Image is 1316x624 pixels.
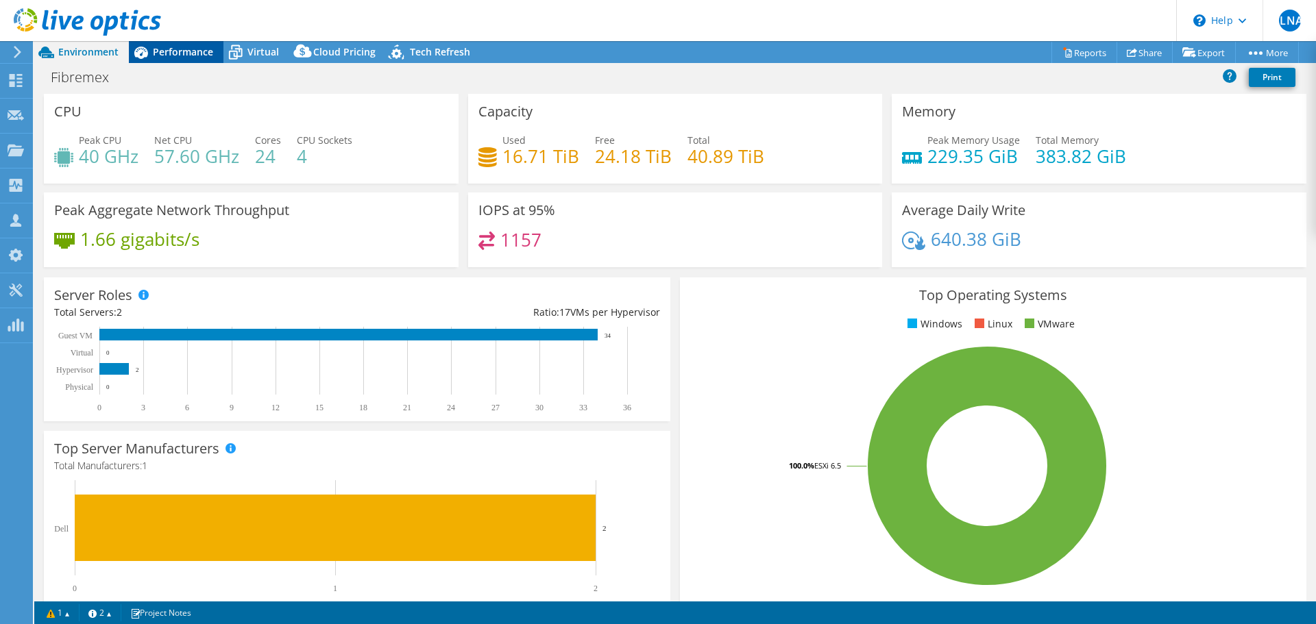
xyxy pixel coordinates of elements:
[359,403,367,412] text: 18
[80,232,199,247] h4: 1.66 gigabits/s
[297,134,352,147] span: CPU Sockets
[447,403,455,412] text: 24
[106,349,110,356] text: 0
[56,365,93,375] text: Hypervisor
[687,134,710,147] span: Total
[271,403,280,412] text: 12
[623,403,631,412] text: 36
[410,45,470,58] span: Tech Refresh
[927,134,1020,147] span: Peak Memory Usage
[535,403,544,412] text: 30
[814,460,841,471] tspan: ESXi 6.5
[313,45,376,58] span: Cloud Pricing
[79,134,121,147] span: Peak CPU
[45,70,130,85] h1: Fibremex
[230,403,234,412] text: 9
[502,149,579,164] h4: 16.71 TiB
[502,134,526,147] span: Used
[1172,42,1236,63] a: Export
[902,104,955,119] h3: Memory
[1249,68,1295,87] a: Print
[54,203,289,218] h3: Peak Aggregate Network Throughput
[73,584,77,593] text: 0
[1036,134,1099,147] span: Total Memory
[403,403,411,412] text: 21
[65,382,93,392] text: Physical
[687,149,764,164] h4: 40.89 TiB
[297,149,352,164] h4: 4
[927,149,1020,164] h4: 229.35 GiB
[54,458,660,473] h4: Total Manufacturers:
[154,149,239,164] h4: 57.60 GHz
[247,45,279,58] span: Virtual
[58,331,93,340] text: Guest VM
[106,384,110,390] text: 0
[54,288,132,303] h3: Server Roles
[559,305,570,319] span: 17
[1021,316,1075,332] li: VMware
[478,203,555,218] h3: IOPS at 95%
[54,524,69,534] text: Dell
[54,441,219,456] h3: Top Server Manufacturers
[142,459,147,472] span: 1
[602,524,607,532] text: 2
[255,149,281,164] h4: 24
[595,134,615,147] span: Free
[121,604,201,621] a: Project Notes
[1235,42,1299,63] a: More
[37,604,80,621] a: 1
[71,348,94,358] text: Virtual
[971,316,1012,332] li: Linux
[333,584,337,593] text: 1
[690,288,1296,303] h3: Top Operating Systems
[594,584,598,593] text: 2
[79,604,121,621] a: 2
[136,366,139,373] text: 2
[79,149,138,164] h4: 40 GHz
[154,134,192,147] span: Net CPU
[153,45,213,58] span: Performance
[491,403,500,412] text: 27
[185,403,189,412] text: 6
[579,403,587,412] text: 33
[54,305,357,320] div: Total Servers:
[789,460,814,471] tspan: 100.0%
[1036,149,1126,164] h4: 383.82 GiB
[931,232,1021,247] h4: 640.38 GiB
[595,149,672,164] h4: 24.18 TiB
[141,403,145,412] text: 3
[904,316,962,332] li: Windows
[902,203,1025,218] h3: Average Daily Write
[255,134,281,147] span: Cores
[478,104,533,119] h3: Capacity
[54,104,82,119] h3: CPU
[1193,14,1206,27] svg: \n
[500,232,541,247] h4: 1157
[1279,10,1301,32] span: JLNA
[58,45,119,58] span: Environment
[117,305,122,319] span: 2
[315,403,324,412] text: 15
[97,403,101,412] text: 0
[605,332,611,339] text: 34
[1051,42,1117,63] a: Reports
[357,305,660,320] div: Ratio: VMs per Hypervisor
[1117,42,1173,63] a: Share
